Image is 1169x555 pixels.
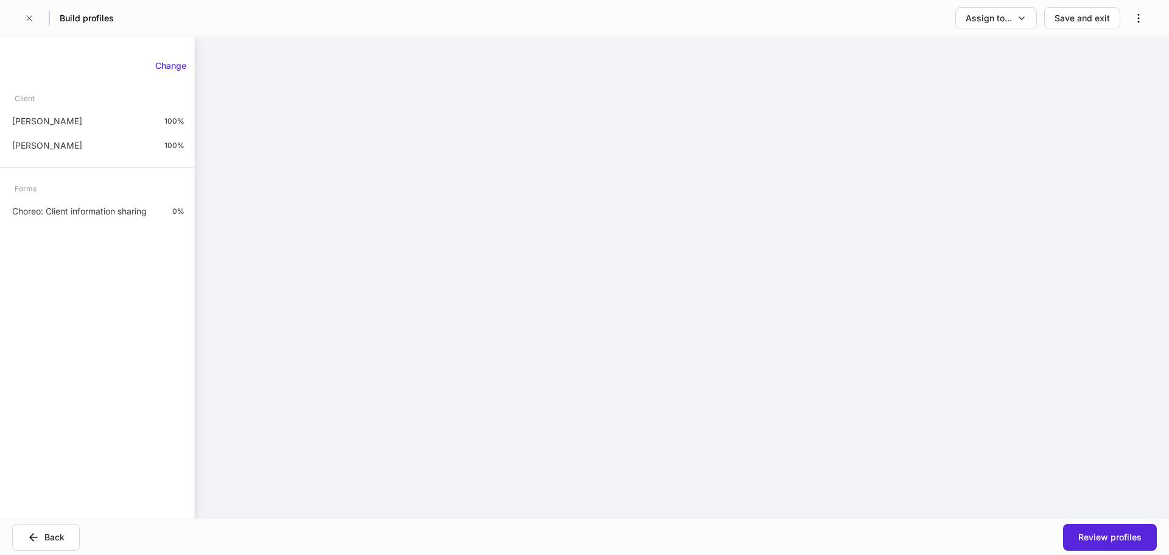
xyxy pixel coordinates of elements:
div: Back [44,531,65,543]
p: 100% [164,116,184,126]
div: Save and exit [1055,12,1110,24]
button: Change [147,56,194,76]
div: Assign to... [966,12,1012,24]
div: Client [15,88,35,109]
h5: Build profiles [60,12,114,24]
p: 100% [164,141,184,150]
div: Review profiles [1078,531,1142,543]
div: Change [155,60,186,72]
div: Forms [15,178,37,199]
p: 0% [172,207,184,216]
button: Save and exit [1044,7,1120,29]
p: [PERSON_NAME] [12,115,82,127]
p: Choreo: Client information sharing [12,205,147,217]
button: Back [12,524,80,551]
button: Review profiles [1063,524,1157,551]
button: Assign to... [955,7,1037,29]
p: [PERSON_NAME] [12,140,82,152]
